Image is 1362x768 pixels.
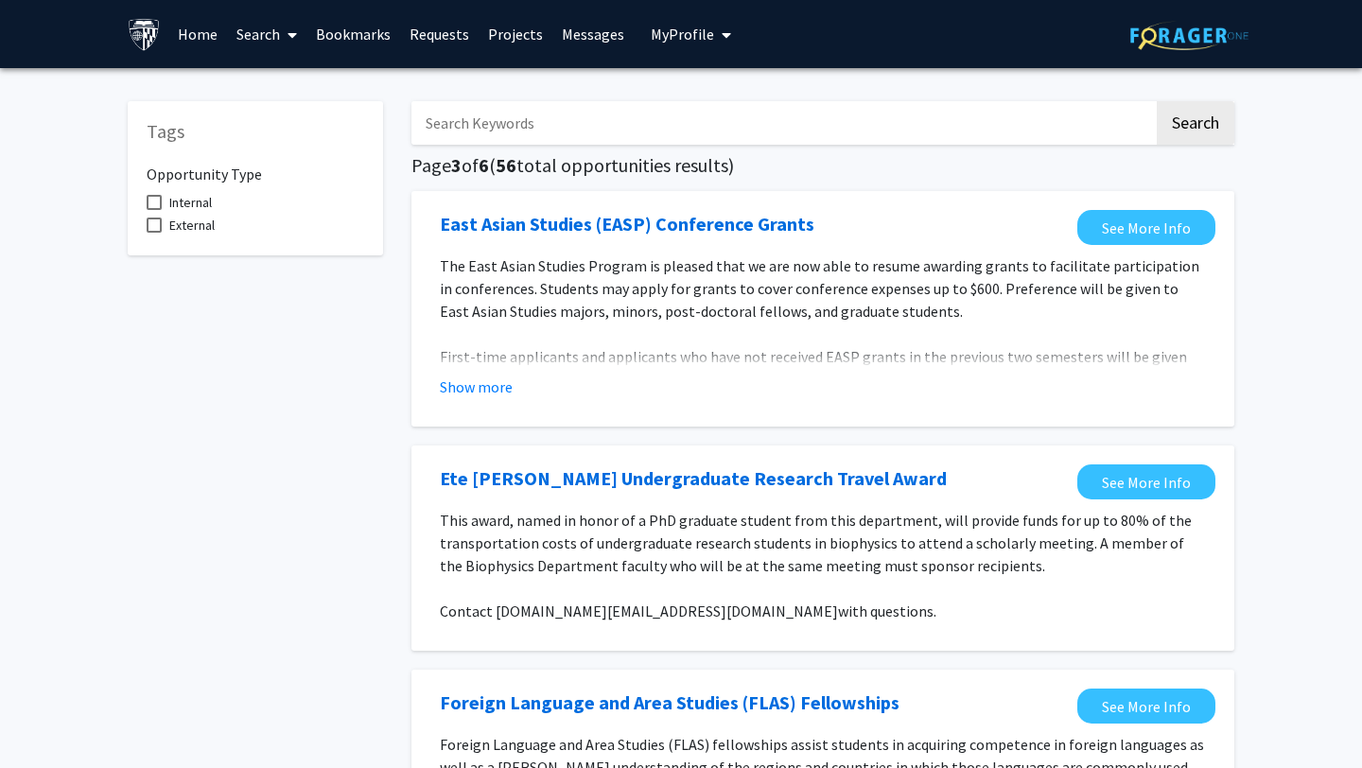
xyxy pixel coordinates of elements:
h6: Opportunity Type [147,150,364,183]
a: Search [227,1,306,67]
a: Bookmarks [306,1,400,67]
a: Opens in a new tab [440,689,899,717]
a: Home [168,1,227,67]
span: 3 [451,153,462,177]
p: The East Asian Studies Program is pleased that we are now able to resume awarding grants to facil... [440,254,1206,323]
a: Opens in a new tab [1077,689,1215,724]
span: 56 [496,153,516,177]
a: Messages [552,1,634,67]
span: This award, named in honor of a PhD graduate student from this department, will provide funds for... [440,511,1192,575]
input: Search Keywords [411,101,1154,145]
span: 6 [479,153,489,177]
img: ForagerOne Logo [1130,21,1248,50]
span: External [169,214,215,236]
h5: Tags [147,120,364,143]
span: Internal [169,191,212,214]
span: My Profile [651,25,714,44]
a: Opens in a new tab [1077,464,1215,499]
span: Contact [DOMAIN_NAME][EMAIL_ADDRESS][DOMAIN_NAME] [440,602,838,620]
button: Search [1157,101,1234,145]
button: Show more [440,375,513,398]
img: Johns Hopkins University Logo [128,18,161,51]
a: Opens in a new tab [440,464,947,493]
h5: Page of ( total opportunities results) [411,154,1234,177]
a: Projects [479,1,552,67]
a: Opens in a new tab [440,210,814,238]
p: First-time applicants and applicants who have not received EASP grants in the previous two semest... [440,345,1206,436]
a: Opens in a new tab [1077,210,1215,245]
iframe: Chat [14,683,80,754]
a: Requests [400,1,479,67]
p: with questions. [440,600,1206,622]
